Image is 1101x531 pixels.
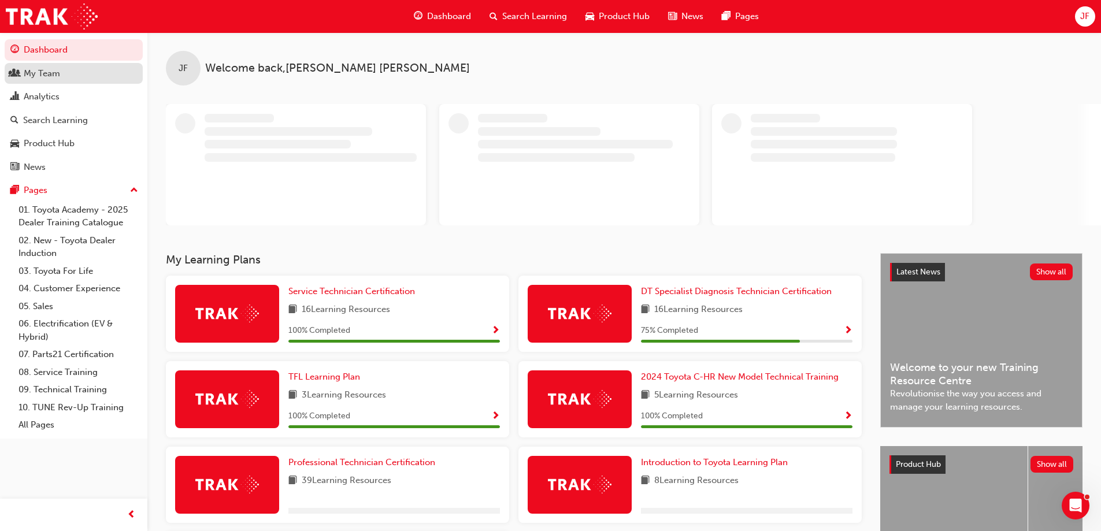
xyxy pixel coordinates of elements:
[896,267,940,277] span: Latest News
[599,10,650,23] span: Product Hub
[14,280,143,298] a: 04. Customer Experience
[288,457,435,467] span: Professional Technician Certification
[10,116,18,126] span: search-icon
[641,456,792,469] a: Introduction to Toyota Learning Plan
[890,263,1073,281] a: Latest NewsShow all
[24,67,60,80] div: My Team
[641,388,650,403] span: book-icon
[130,183,138,198] span: up-icon
[5,63,143,84] a: My Team
[844,324,852,338] button: Show Progress
[491,324,500,338] button: Show Progress
[5,133,143,154] a: Product Hub
[302,303,390,317] span: 16 Learning Resources
[179,62,188,75] span: JF
[14,346,143,363] a: 07. Parts21 Certification
[288,324,350,337] span: 100 % Completed
[288,388,297,403] span: book-icon
[14,298,143,315] a: 05. Sales
[205,62,470,75] span: Welcome back , [PERSON_NAME] [PERSON_NAME]
[5,180,143,201] button: Pages
[5,157,143,178] a: News
[5,39,143,61] a: Dashboard
[654,388,738,403] span: 5 Learning Resources
[6,3,98,29] img: Trak
[681,10,703,23] span: News
[844,411,852,422] span: Show Progress
[641,285,836,298] a: DT Specialist Diagnosis Technician Certification
[14,381,143,399] a: 09. Technical Training
[10,45,19,55] span: guage-icon
[896,459,941,469] span: Product Hub
[195,476,259,493] img: Trak
[302,474,391,488] span: 39 Learning Resources
[24,161,46,174] div: News
[14,363,143,381] a: 08. Service Training
[302,388,386,403] span: 3 Learning Resources
[491,411,500,422] span: Show Progress
[288,286,415,296] span: Service Technician Certification
[641,286,832,296] span: DT Specialist Diagnosis Technician Certification
[414,9,422,24] span: guage-icon
[288,410,350,423] span: 100 % Completed
[23,114,88,127] div: Search Learning
[10,185,19,196] span: pages-icon
[844,409,852,424] button: Show Progress
[585,9,594,24] span: car-icon
[10,162,19,173] span: news-icon
[713,5,768,28] a: pages-iconPages
[641,303,650,317] span: book-icon
[844,326,852,336] span: Show Progress
[288,474,297,488] span: book-icon
[890,361,1073,387] span: Welcome to your new Training Resource Centre
[889,455,1073,474] a: Product HubShow all
[641,474,650,488] span: book-icon
[195,390,259,408] img: Trak
[490,9,498,24] span: search-icon
[5,110,143,131] a: Search Learning
[405,5,480,28] a: guage-iconDashboard
[654,474,739,488] span: 8 Learning Resources
[1080,10,1089,23] span: JF
[288,372,360,382] span: TFL Learning Plan
[1030,456,1074,473] button: Show all
[548,390,611,408] img: Trak
[641,410,703,423] span: 100 % Completed
[14,201,143,232] a: 01. Toyota Academy - 2025 Dealer Training Catalogue
[10,139,19,149] span: car-icon
[14,315,143,346] a: 06. Electrification (EV & Hybrid)
[880,253,1083,428] a: Latest NewsShow allWelcome to your new Training Resource CentreRevolutionise the way you access a...
[722,9,731,24] span: pages-icon
[491,326,500,336] span: Show Progress
[641,372,839,382] span: 2024 Toyota C-HR New Model Technical Training
[502,10,567,23] span: Search Learning
[24,137,75,150] div: Product Hub
[548,305,611,322] img: Trak
[1030,263,1073,280] button: Show all
[668,9,677,24] span: news-icon
[288,285,420,298] a: Service Technician Certification
[641,457,788,467] span: Introduction to Toyota Learning Plan
[24,184,47,197] div: Pages
[1075,6,1095,27] button: JF
[24,90,60,103] div: Analytics
[1062,492,1089,519] iframe: Intercom live chat
[641,324,698,337] span: 75 % Completed
[288,370,365,384] a: TFL Learning Plan
[14,262,143,280] a: 03. Toyota For Life
[14,416,143,434] a: All Pages
[195,305,259,322] img: Trak
[641,370,843,384] a: 2024 Toyota C-HR New Model Technical Training
[735,10,759,23] span: Pages
[890,387,1073,413] span: Revolutionise the way you access and manage your learning resources.
[427,10,471,23] span: Dashboard
[5,37,143,180] button: DashboardMy TeamAnalyticsSearch LearningProduct HubNews
[14,399,143,417] a: 10. TUNE Rev-Up Training
[10,69,19,79] span: people-icon
[659,5,713,28] a: news-iconNews
[14,232,143,262] a: 02. New - Toyota Dealer Induction
[576,5,659,28] a: car-iconProduct Hub
[491,409,500,424] button: Show Progress
[166,253,862,266] h3: My Learning Plans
